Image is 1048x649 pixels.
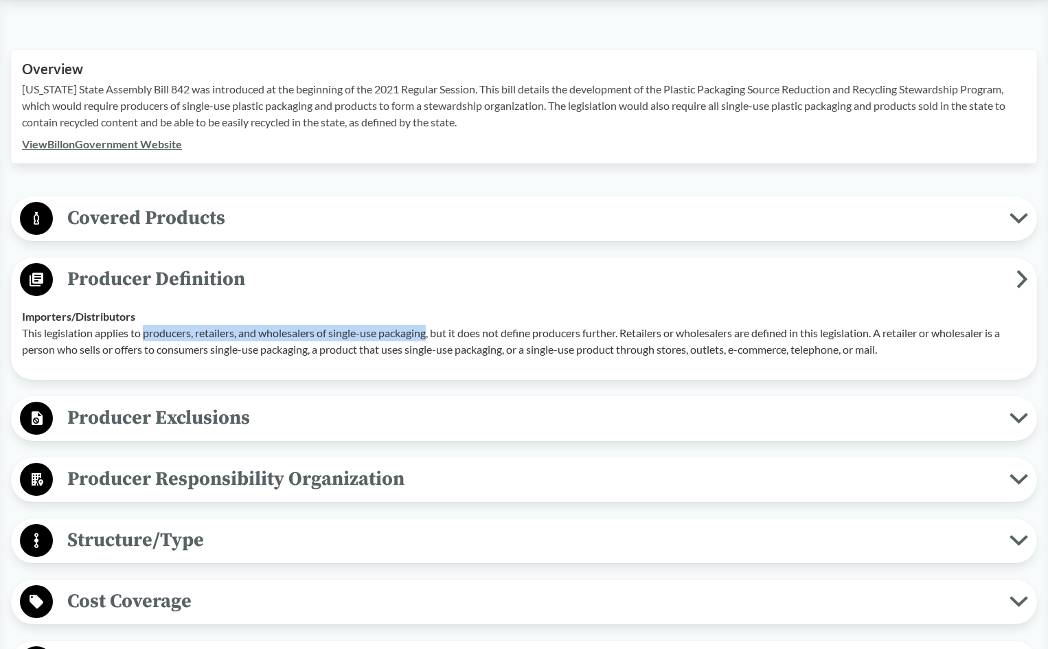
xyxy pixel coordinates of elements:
[16,523,1032,558] button: Structure/Type
[53,525,1010,556] span: Structure/Type
[22,81,1026,130] p: [US_STATE] State Assembly Bill 842 was introduced at the beginning of the 2021 Regular Session. T...
[16,201,1032,236] button: Covered Products
[53,402,1010,433] span: Producer Exclusions
[22,61,1026,77] h2: Overview
[22,325,1026,358] p: This legislation applies to producers, retailers, and wholesalers of single-use packaging, but it...
[53,586,1010,617] span: Cost Coverage
[16,462,1032,497] button: Producer Responsibility Organization
[16,584,1032,619] button: Cost Coverage
[53,203,1010,234] span: Covered Products
[16,401,1032,436] button: Producer Exclusions
[53,264,1016,295] span: Producer Definition
[22,137,182,150] a: ViewBillonGovernment Website
[53,464,1010,494] span: Producer Responsibility Organization
[22,310,135,323] strong: Importers/​Distributors
[16,262,1032,297] button: Producer Definition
